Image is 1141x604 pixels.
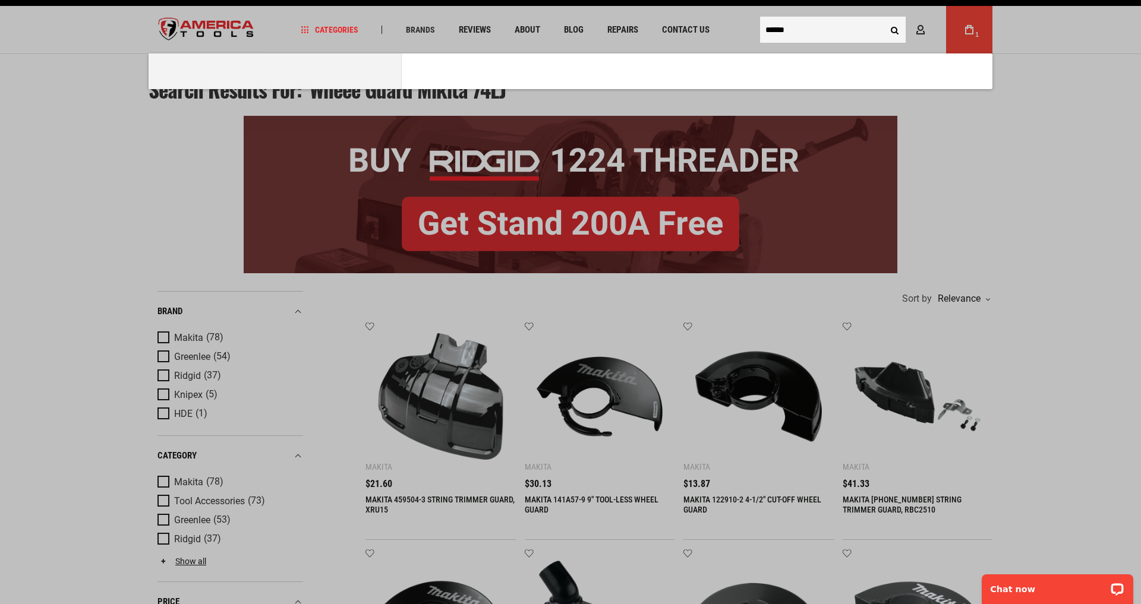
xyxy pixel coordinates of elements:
span: Categories [301,26,358,34]
button: Search [883,18,906,41]
span: Brands [406,26,435,34]
a: Brands [401,22,440,38]
iframe: LiveChat chat widget [974,567,1141,604]
a: Categories [296,22,364,38]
